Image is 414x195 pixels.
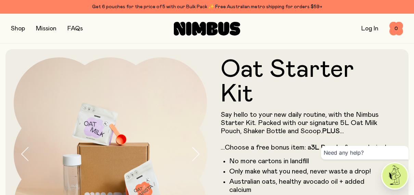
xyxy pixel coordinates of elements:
[229,178,387,194] li: Australian oats, healthy avocado oil + added calcium
[11,3,403,11] div: Get 6 pouches for the price of 5 with our Bulk Pack ✨ Free Australian metro shipping for orders $59+
[321,144,340,151] strong: Pouch
[322,128,340,135] strong: PLUS
[221,111,387,152] p: Say hello to your new daily routine, with the Nimbus Starter Kit. Packed with our signature 5L Oa...
[311,144,319,151] strong: 3L
[221,57,387,107] h1: Oat Starter Kit
[67,26,83,32] a: FAQs
[229,167,387,176] li: Only make what you need, never waste a drop!
[321,146,409,159] div: Need any help?
[361,26,378,32] a: Log In
[382,163,407,189] img: agent
[229,157,387,165] li: No more cartons in landfill
[389,22,403,36] button: 0
[36,26,56,32] a: Mission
